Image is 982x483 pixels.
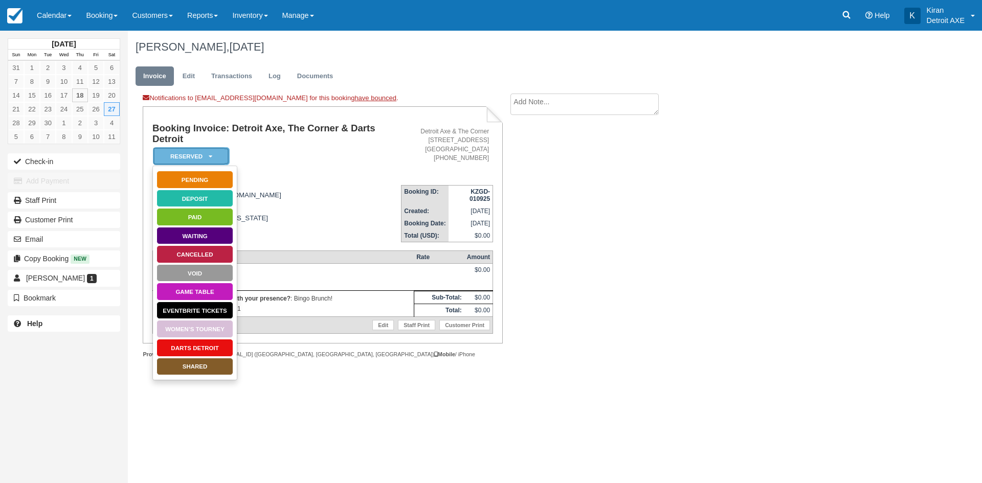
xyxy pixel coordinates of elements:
div: $0.00 [467,266,490,282]
h1: [PERSON_NAME], [136,41,857,53]
a: 1 [56,116,72,130]
a: 11 [72,75,88,88]
a: 15 [24,88,40,102]
button: Email [8,231,120,247]
strong: [DATE] [52,40,76,48]
button: Check-in [8,153,120,170]
th: Amount [464,251,493,264]
a: Documents [289,66,341,86]
em: Reserved [153,147,230,165]
a: 27 [104,102,120,116]
a: Cancelled [157,245,233,263]
td: $0.00 [449,229,493,242]
th: Sat [104,50,120,61]
strong: Mobile [434,351,455,357]
button: Copy Booking New [8,250,120,267]
span: [PERSON_NAME] [26,274,85,282]
a: 26 [88,102,104,116]
td: [DATE] 11:30 AM - 01:30 PM [152,264,414,291]
a: 23 [40,102,56,116]
a: 4 [104,116,120,130]
a: 1 [24,61,40,75]
strong: Provider: [143,351,167,357]
a: 5 [88,61,104,75]
th: Wed [56,50,72,61]
div: K [904,8,921,24]
a: Log [261,66,288,86]
div: droplet [TECHNICAL_ID] ([GEOGRAPHIC_DATA], [GEOGRAPHIC_DATA], [GEOGRAPHIC_DATA]) / iPhone [143,351,502,358]
a: [PERSON_NAME] 1 [8,270,120,286]
a: Reserved [152,147,226,166]
a: 24 [56,102,72,116]
a: Edit [175,66,203,86]
a: 9 [40,75,56,88]
a: 14 [8,88,24,102]
a: 6 [104,61,120,75]
i: Help [865,12,873,19]
a: Staff Print [398,320,435,330]
td: $0.00 [464,304,493,317]
a: Game Table [157,283,233,301]
a: 11 [104,130,120,144]
a: Invoice [136,66,174,86]
a: 10 [88,130,104,144]
td: $0.00 [464,291,493,304]
th: Created: [401,205,449,217]
a: Edit [372,320,394,330]
th: Mon [24,50,40,61]
a: SHARED [157,358,233,376]
a: 31 [8,61,24,75]
a: EVENTBRITE TICKETS [157,302,233,319]
a: 13 [104,75,120,88]
th: Sub-Total: [414,291,464,304]
p: Kiran [927,5,965,15]
a: Transactions [204,66,260,86]
a: 30 [40,116,56,130]
a: 18 [72,88,88,102]
div: Notifications to [EMAIL_ADDRESS][DOMAIN_NAME] for this booking . [143,94,502,106]
div: [EMAIL_ADDRESS][DOMAIN_NAME] [PHONE_NUMBER] [STREET_ADDRESS] [GEOGRAPHIC_DATA][US_STATE] [GEOGRAP... [152,183,401,242]
th: Sun [8,50,24,61]
a: Customer Print [8,212,120,228]
p: Detroit AXE [927,15,965,26]
address: Detroit Axe & The Corner [STREET_ADDRESS] [GEOGRAPHIC_DATA] [PHONE_NUMBER] [405,127,489,163]
a: 19 [88,88,104,102]
button: Bookmark [8,290,120,306]
a: 4 [72,61,88,75]
a: 2 [40,61,56,75]
p: : 1 [155,304,411,314]
th: Fri [88,50,104,61]
a: 16 [40,88,56,102]
th: Total (USD): [401,229,449,242]
a: Paid [157,208,233,226]
td: [DATE] [449,205,493,217]
strong: KZGD-010925 [470,188,490,202]
span: 1 [87,274,97,283]
th: Rate [414,251,464,264]
a: 12 [88,75,104,88]
h1: Booking Invoice: Detroit Axe, The Corner & Darts Detroit [152,123,401,144]
a: 20 [104,88,120,102]
a: Darts Detroit [157,339,233,357]
a: 9 [72,130,88,144]
th: Total: [414,304,464,317]
a: Help [8,315,120,332]
a: 29 [24,116,40,130]
a: Pending [157,171,233,189]
a: 7 [8,75,24,88]
span: New [71,255,90,263]
a: Staff Print [8,192,120,209]
a: 25 [72,102,88,116]
a: have bounced [354,94,396,102]
td: [DATE] [449,217,493,229]
a: 3 [56,61,72,75]
a: 8 [56,130,72,144]
th: Item [152,251,414,264]
a: 5 [8,130,24,144]
button: Add Payment [8,173,120,189]
th: Booking Date: [401,217,449,229]
a: 7 [40,130,56,144]
a: 21 [8,102,24,116]
a: Women’s Tourney [157,320,233,338]
a: 28 [8,116,24,130]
